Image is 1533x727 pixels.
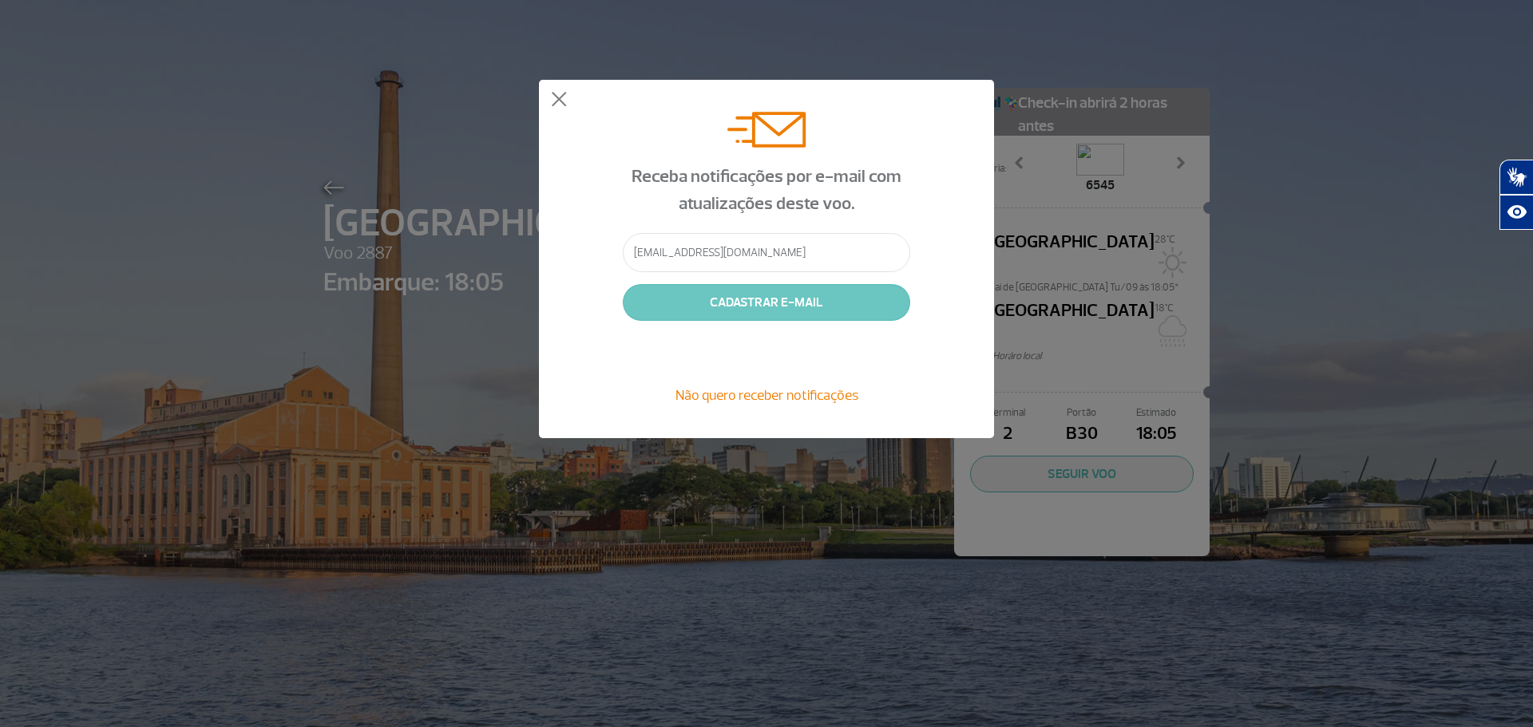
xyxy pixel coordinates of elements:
span: Não quero receber notificações [675,386,858,404]
button: CADASTRAR E-MAIL [623,284,910,321]
input: Informe o seu e-mail [623,233,910,272]
span: Receba notificações por e-mail com atualizações deste voo. [632,165,901,215]
button: Abrir recursos assistivos. [1499,195,1533,230]
div: Plugin de acessibilidade da Hand Talk. [1499,160,1533,230]
button: Abrir tradutor de língua de sinais. [1499,160,1533,195]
